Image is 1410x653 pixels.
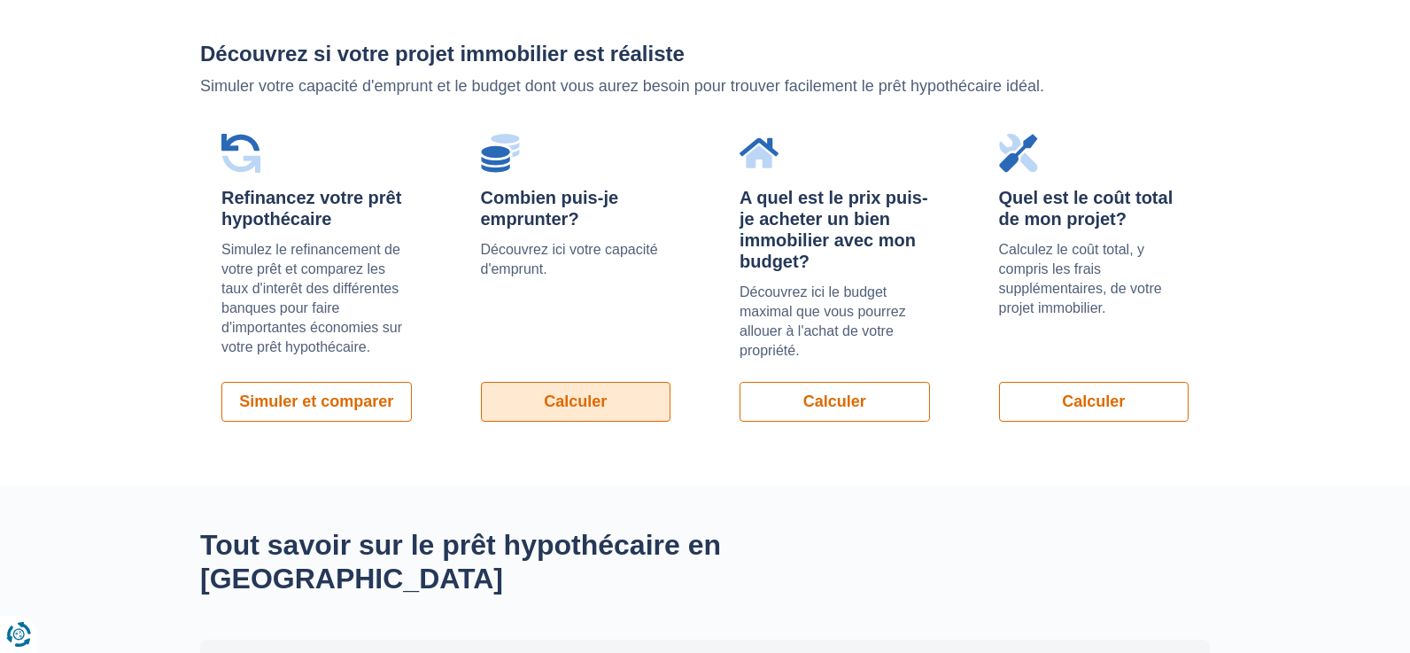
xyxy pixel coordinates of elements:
div: A quel est le prix puis-je acheter un bien immobilier avec mon budget? [740,187,930,272]
img: A quel est le prix puis-je acheter un bien immobilier avec mon budget? [740,134,779,173]
div: Refinancez votre prêt hypothécaire [221,187,412,229]
img: Refinancez votre prêt hypothécaire [221,134,260,173]
a: Calculer [481,382,671,422]
div: Quel est le coût total de mon projet? [999,187,1189,229]
img: Quel est le coût total de mon projet? [999,134,1038,173]
img: Combien puis-je emprunter? [481,134,520,173]
p: Simuler votre capacité d'emprunt et le budget dont vous aurez besoin pour trouver facilement le p... [200,75,1210,98]
a: Calculer [740,382,930,422]
a: Calculer [999,382,1189,422]
h2: Découvrez si votre projet immobilier est réaliste [200,43,1210,66]
p: Découvrez ici le budget maximal que vous pourrez allouer à l'achat de votre propriété. [740,283,930,361]
p: Calculez le coût total, y compris les frais supplémentaires, de votre projet immobilier. [999,240,1189,318]
a: Simuler et comparer [221,382,412,422]
div: Combien puis-je emprunter? [481,187,671,229]
p: Simulez le refinancement de votre prêt et comparez les taux d'interêt des différentes banques pou... [221,240,412,357]
p: Découvrez ici votre capacité d'emprunt. [481,240,671,279]
h2: Tout savoir sur le prêt hypothécaire en [GEOGRAPHIC_DATA] [200,528,864,596]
